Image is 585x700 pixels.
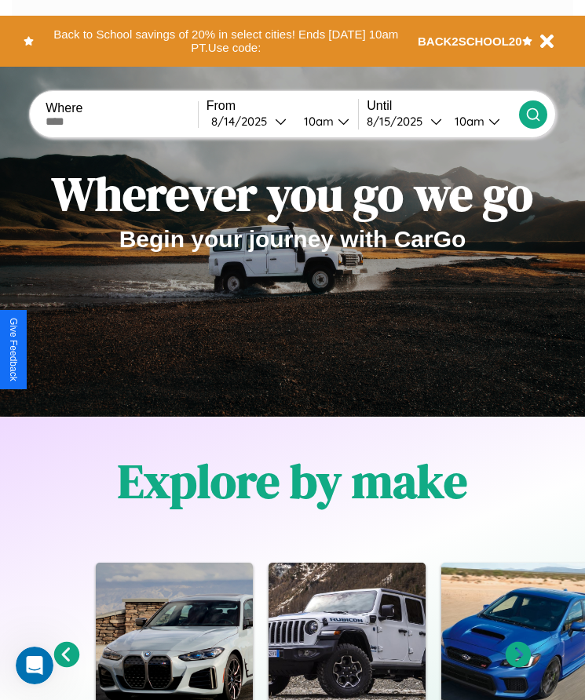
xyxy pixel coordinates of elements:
[418,35,522,48] b: BACK2SCHOOL20
[367,114,430,129] div: 8 / 15 / 2025
[291,113,359,129] button: 10am
[207,99,359,113] label: From
[296,114,338,129] div: 10am
[118,449,467,513] h1: Explore by make
[34,24,418,59] button: Back to School savings of 20% in select cities! Ends [DATE] 10am PT.Use code:
[211,114,275,129] div: 8 / 14 / 2025
[207,113,291,129] button: 8/14/2025
[442,113,519,129] button: 10am
[447,114,488,129] div: 10am
[16,647,53,684] iframe: Intercom live chat
[46,101,198,115] label: Where
[367,99,519,113] label: Until
[8,318,19,381] div: Give Feedback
